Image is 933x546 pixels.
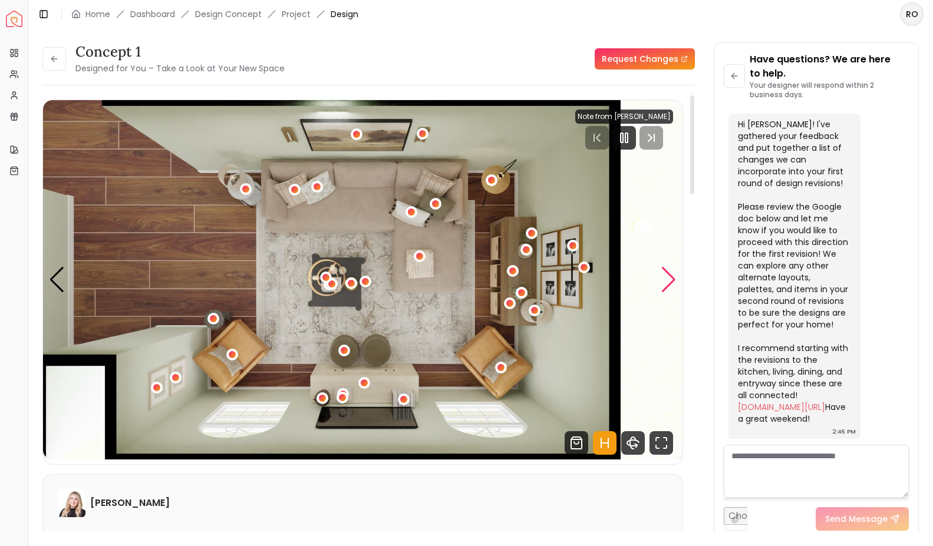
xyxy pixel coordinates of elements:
svg: Fullscreen [650,431,673,455]
div: Carousel [43,100,683,459]
p: Your designer will respond within 2 business days. [750,81,909,100]
nav: breadcrumb [71,8,358,20]
svg: Pause [617,131,631,145]
div: 2:46 PM [833,426,856,438]
small: Designed for You – Take a Look at Your New Space [75,62,285,74]
a: Dashboard [130,8,175,20]
svg: 360 View [621,431,645,455]
a: Home [85,8,110,20]
a: Spacejoy [6,11,22,27]
div: Hi [PERSON_NAME]! I've gathered your feedback and put together a list of changes we can incorpora... [738,118,848,425]
a: [DOMAIN_NAME][URL] [738,401,825,413]
h6: [PERSON_NAME] [90,496,170,510]
span: RO [901,4,922,25]
div: Previous slide [49,267,65,293]
svg: Hotspots Toggle [593,431,616,455]
button: RO [900,2,924,26]
h3: concept 1 [75,42,285,61]
div: 2 / 6 [43,100,683,459]
a: Request Changes [595,48,695,70]
img: Spacejoy Logo [6,11,22,27]
li: Design Concept [195,8,262,20]
span: Design [331,8,358,20]
a: Project [282,8,311,20]
p: Have questions? We are here to help. [750,52,909,81]
div: Note from [PERSON_NAME] [575,110,673,124]
svg: Shop Products from this design [565,431,588,455]
img: Design Render 1 [43,100,683,459]
img: Hannah James [57,489,85,517]
div: Next slide [661,267,677,293]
